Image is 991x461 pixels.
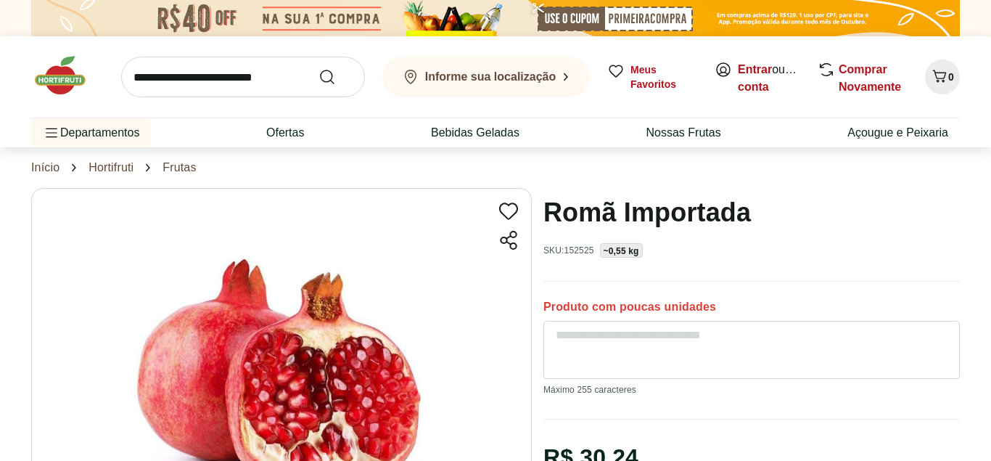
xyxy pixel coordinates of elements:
[89,161,133,174] a: Hortifruti
[543,245,594,256] p: SKU: 152525
[948,71,954,83] span: 0
[266,124,304,142] a: Ofertas
[382,57,590,97] button: Informe sua localização
[318,68,353,86] button: Submit Search
[43,115,60,150] button: Menu
[121,57,365,97] input: search
[43,115,139,150] span: Departamentos
[738,61,802,96] span: ou
[31,161,59,174] a: Início
[543,299,716,315] p: Produto com poucas unidades
[738,63,772,76] a: Entrar
[646,124,721,142] a: Nossas Frutas
[163,161,196,174] a: Frutas
[604,245,639,257] p: ~0,55 kg
[607,62,697,91] a: Meus Favoritos
[847,124,948,142] a: Açougue e Peixaria
[839,63,901,93] a: Comprar Novamente
[543,188,751,237] h1: Romã Importada
[925,60,960,94] button: Carrinho
[31,54,104,97] img: Hortifruti
[425,70,556,83] b: Informe sua localização
[431,124,519,142] a: Bebidas Geladas
[630,62,697,91] span: Meus Favoritos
